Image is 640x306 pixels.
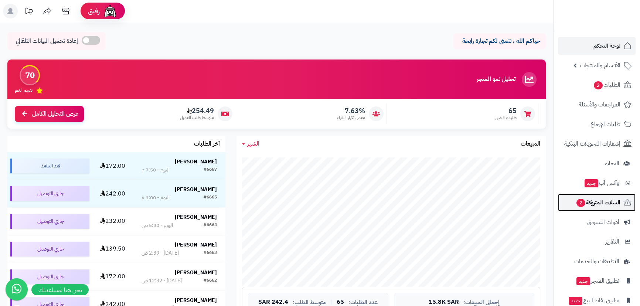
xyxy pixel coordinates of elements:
h3: تحليل نمو المتجر [477,76,515,83]
a: تطبيق المتجرجديد [558,272,636,290]
span: 7.63% [337,107,365,115]
span: جديد [585,179,598,187]
div: [DATE] - 12:32 ص [142,277,182,285]
span: 2 [576,199,585,207]
span: متوسط الطلب: [293,299,326,306]
span: معدل تكرار الشراء [337,115,365,121]
span: 242.4 SAR [258,299,288,306]
span: إشعارات التحويلات البنكية [564,139,620,149]
a: وآتس آبجديد [558,174,636,192]
td: 172.00 [92,263,133,290]
a: الشهر [242,140,259,148]
div: قيد التنفيذ [10,159,89,173]
span: جديد [569,297,582,305]
div: اليوم - 1:00 م [142,194,170,201]
span: 2 [594,81,603,89]
h3: آخر الطلبات [194,141,220,147]
span: تطبيق نقاط البيع [568,295,619,306]
span: 65 [495,107,517,115]
a: أدوات التسويق [558,213,636,231]
a: لوحة التحكم [558,37,636,55]
div: #6664 [204,222,217,229]
div: #6663 [204,249,217,257]
a: عرض التحليل الكامل [15,106,84,122]
a: طلبات الإرجاع [558,115,636,133]
span: تقييم النمو [15,87,33,93]
p: حياكم الله ، نتمنى لكم تجارة رابحة [459,37,540,45]
td: 232.00 [92,208,133,235]
strong: [PERSON_NAME] [175,213,217,221]
a: إشعارات التحويلات البنكية [558,135,636,153]
div: جاري التوصيل [10,186,89,201]
div: #6665 [204,194,217,201]
div: اليوم - 5:30 ص [142,222,173,229]
a: المراجعات والأسئلة [558,96,636,113]
span: 254.49 [180,107,214,115]
a: الطلبات2 [558,76,636,94]
span: إعادة تحميل البيانات التلقائي [16,37,78,45]
td: 242.00 [92,180,133,207]
td: 172.00 [92,152,133,180]
strong: [PERSON_NAME] [175,186,217,193]
div: #6662 [204,277,217,285]
a: التقارير [558,233,636,251]
span: جديد [576,277,590,285]
span: 15.8K SAR [429,299,459,306]
img: ai-face.png [103,4,118,18]
strong: [PERSON_NAME] [175,241,217,249]
span: التقارير [605,237,619,247]
strong: [PERSON_NAME] [175,158,217,166]
h3: المبيعات [521,141,540,147]
span: رفيق [88,7,100,16]
span: العملاء [605,158,619,169]
div: [DATE] - 2:39 ص [142,249,179,257]
span: الشهر [247,139,259,148]
span: | [330,299,332,305]
span: الطلبات [593,80,620,90]
span: التطبيقات والخدمات [574,256,619,266]
span: عرض التحليل الكامل [32,110,78,118]
strong: [PERSON_NAME] [175,296,217,304]
div: #6667 [204,166,217,174]
a: تحديثات المنصة [20,4,38,20]
span: أدوات التسويق [587,217,619,227]
span: عدد الطلبات: [348,299,378,306]
span: وآتس آب [584,178,619,188]
div: جاري التوصيل [10,214,89,229]
span: تطبيق المتجر [576,276,619,286]
span: السلات المتروكة [576,197,620,208]
span: طلبات الشهر [495,115,517,121]
div: جاري التوصيل [10,269,89,284]
span: الأقسام والمنتجات [580,60,620,71]
div: جاري التوصيل [10,242,89,256]
img: logo-2.png [590,21,633,36]
span: طلبات الإرجاع [590,119,620,129]
a: العملاء [558,154,636,172]
span: لوحة التحكم [593,41,620,51]
span: 65 [337,299,344,306]
span: المراجعات والأسئلة [579,99,620,110]
span: متوسط طلب العميل [180,115,214,121]
div: اليوم - 7:50 م [142,166,170,174]
strong: [PERSON_NAME] [175,269,217,276]
td: 139.50 [92,235,133,263]
span: إجمالي المبيعات: [463,299,500,306]
a: التطبيقات والخدمات [558,252,636,270]
a: السلات المتروكة2 [558,194,636,211]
